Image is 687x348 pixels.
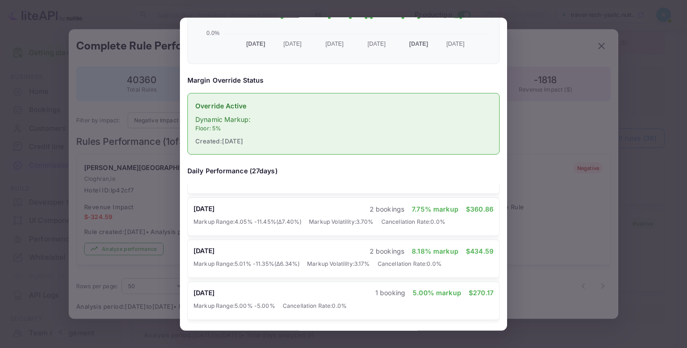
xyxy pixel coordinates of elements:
span: Created: [DATE] [195,136,492,147]
p: 2 bookings [370,246,405,256]
p: 8.18 % markup [412,246,458,256]
p: $ 360.86 [466,204,494,213]
span: Markup Range: 5.01 % - 11.35 % [193,260,300,268]
h6: Daily Performance ( 27 days) [187,166,500,176]
span: Cancellation Rate: 0.0 % [378,260,442,268]
tspan: [DATE] [446,41,465,47]
span: Markup Volatility: 3.70 % [309,218,373,226]
p: $ 270.17 [469,288,494,298]
p: 7.75 % markup [412,204,458,213]
tspan: [DATE] [326,41,344,47]
p: Override Active [195,101,492,111]
h6: [DATE] [193,204,215,214]
h6: Margin Override Status [187,75,500,85]
span: Cancellation Rate: 0.0 % [283,302,347,310]
p: Dynamic Markup: [195,114,492,124]
span: Cancellation Rate: 0.0 % [381,218,445,226]
tspan: [DATE] [284,41,302,47]
p: Floor: 5% [195,124,492,133]
p: 5.00 % markup [413,288,461,298]
h6: [DATE] [193,246,215,256]
tspan: [DATE] [409,41,428,47]
p: 2 bookings [370,204,405,213]
p: $ 434.59 [466,246,494,256]
span: (Δ 7.40 %) [276,218,301,225]
h6: [DATE] [193,288,215,298]
tspan: [DATE] [368,41,386,47]
span: Markup Volatility: 3.17 % [307,260,370,268]
tspan: 0.0% [207,30,220,36]
span: Markup Range: 4.05 % - 11.45 % [193,218,301,226]
span: (Δ 6.34 %) [274,260,300,267]
span: Markup Range: 5.00 % - 5.00 % [193,302,275,310]
p: 1 booking [375,288,405,298]
tspan: [DATE] [246,41,265,47]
